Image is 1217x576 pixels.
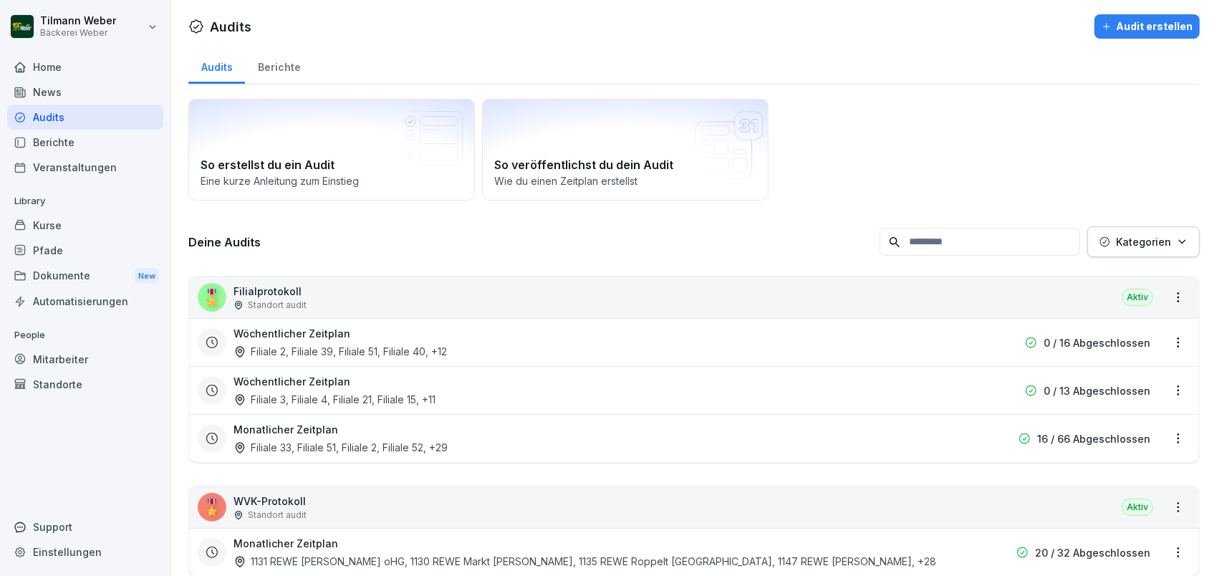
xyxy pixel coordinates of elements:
[188,47,245,84] a: Audits
[7,263,163,289] div: Dokumente
[234,284,307,299] p: Filialprotokoll
[7,263,163,289] a: DokumenteNew
[198,493,226,522] div: 🎖️
[234,374,350,389] h3: Wöchentlicher Zeitplan
[234,554,936,569] div: 1131 REWE [PERSON_NAME] oHG, 1130 REWE Markt [PERSON_NAME], 1135 REWE Roppelt [GEOGRAPHIC_DATA], ...
[482,99,769,201] a: So veröffentlichst du dein AuditWie du einen Zeitplan erstellst
[1044,383,1150,398] p: 0 / 13 Abgeschlossen
[1087,226,1200,257] button: Kategorien
[248,509,307,522] p: Standort audit
[234,392,436,407] div: Filiale 3, Filiale 4, Filiale 21, Filiale 15 , +11
[201,173,463,188] p: Eine kurze Anleitung zum Einstieg
[7,213,163,238] a: Kurse
[198,283,226,312] div: 🎖️
[210,17,251,37] h1: Audits
[1044,335,1150,350] p: 0 / 16 Abgeschlossen
[7,539,163,565] a: Einstellungen
[188,234,872,250] h3: Deine Audits
[1122,499,1153,516] div: Aktiv
[7,54,163,80] a: Home
[234,344,447,359] div: Filiale 2, Filiale 39, Filiale 51, Filiale 40 , +12
[7,130,163,155] a: Berichte
[7,80,163,105] a: News
[245,47,313,84] a: Berichte
[234,422,338,437] h3: Monatlicher Zeitplan
[1102,19,1193,34] div: Audit erstellen
[494,173,756,188] p: Wie du einen Zeitplan erstellst
[7,347,163,372] a: Mitarbeiter
[7,324,163,347] p: People
[7,105,163,130] a: Audits
[7,289,163,314] a: Automatisierungen
[234,494,307,509] p: WVK-Protokoll
[40,15,116,27] p: Tilmann Weber
[248,299,307,312] p: Standort audit
[1122,289,1153,306] div: Aktiv
[188,99,475,201] a: So erstellst du ein AuditEine kurze Anleitung zum Einstieg
[7,190,163,213] p: Library
[201,156,463,173] h2: So erstellst du ein Audit
[7,238,163,263] a: Pfade
[234,536,338,551] h3: Monatlicher Zeitplan
[234,440,448,455] div: Filiale 33, Filiale 51, Filiale 2, Filiale 52 , +29
[1037,431,1150,446] p: 16 / 66 Abgeschlossen
[135,268,159,284] div: New
[1095,14,1200,39] button: Audit erstellen
[7,155,163,180] a: Veranstaltungen
[1035,545,1150,560] p: 20 / 32 Abgeschlossen
[1116,234,1171,249] p: Kategorien
[7,514,163,539] div: Support
[7,372,163,397] a: Standorte
[40,28,116,38] p: Bäckerei Weber
[234,326,350,341] h3: Wöchentlicher Zeitplan
[494,156,756,173] h2: So veröffentlichst du dein Audit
